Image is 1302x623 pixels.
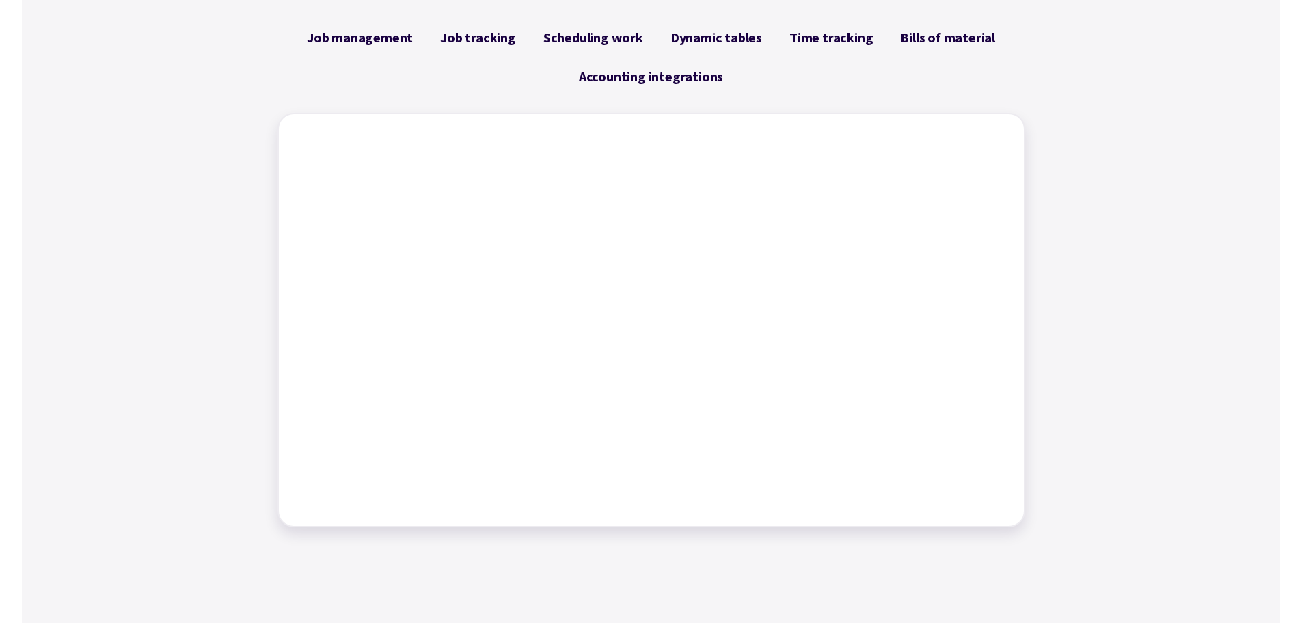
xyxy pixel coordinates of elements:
[440,29,516,46] span: Job tracking
[579,68,723,85] span: Accounting integrations
[670,29,762,46] span: Dynamic tables
[307,29,413,46] span: Job management
[543,29,643,46] span: Scheduling work
[789,29,873,46] span: Time tracking
[293,128,1010,512] iframe: Factory - Scheduling work and events using Planner
[900,29,995,46] span: Bills of material
[1074,475,1302,623] iframe: Chat Widget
